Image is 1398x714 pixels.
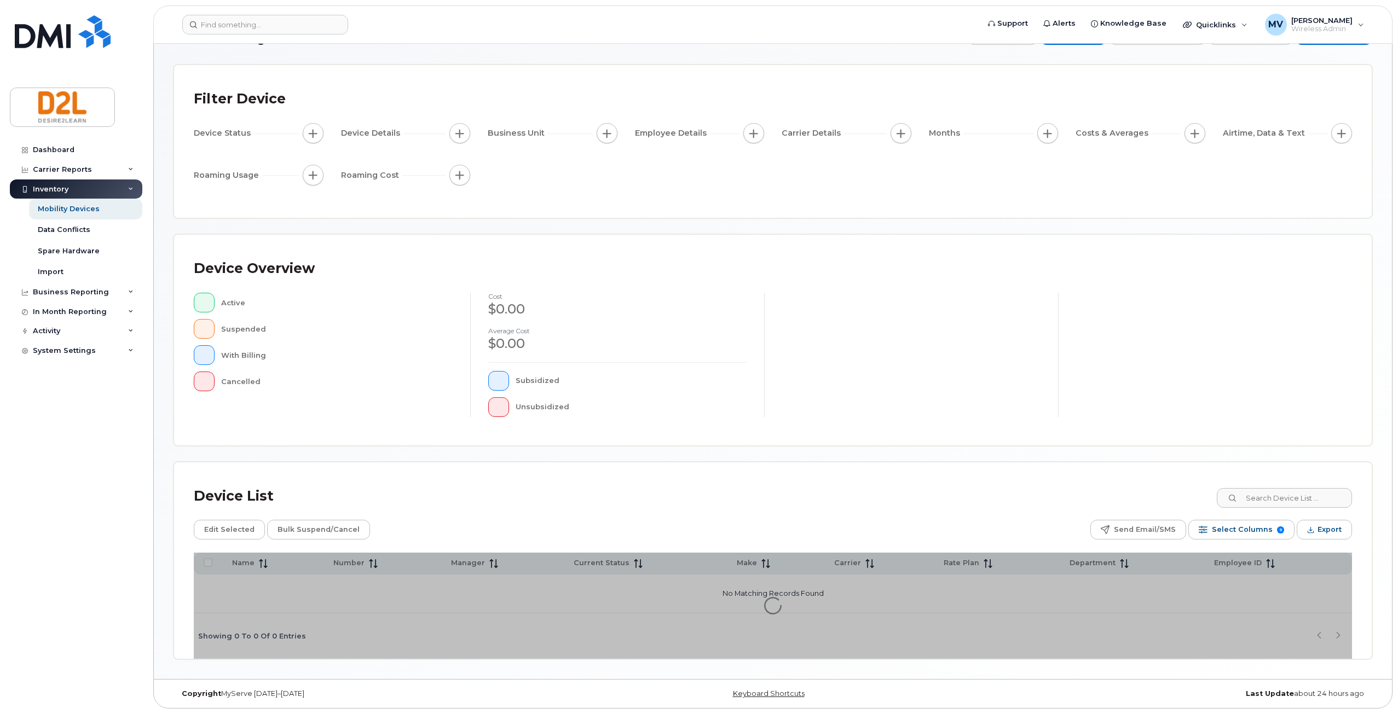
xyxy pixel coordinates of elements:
span: Support [997,18,1028,29]
input: Search Device List ... [1217,488,1352,508]
div: Michael Vandenheuvel [1257,14,1372,36]
span: Wireless Admin [1291,25,1353,33]
span: Export [1318,521,1342,538]
div: Unsubsidized [516,397,747,417]
div: Filter Device [194,85,286,113]
a: Knowledge Base [1083,13,1174,34]
div: Cancelled [221,371,453,391]
span: Employee Details [635,127,710,139]
span: MV [1268,18,1283,31]
div: Device List [194,482,274,510]
button: Export [1297,520,1352,539]
a: Alerts [1036,13,1083,34]
span: Device Status [194,127,254,139]
button: Send Email/SMS [1090,520,1186,539]
div: Subsidized [516,371,747,391]
strong: Copyright [182,689,221,698]
div: Active [221,293,453,312]
span: 9 [1277,526,1284,533]
div: Device Overview [194,254,315,283]
h4: cost [488,293,747,300]
strong: Last Update [1246,689,1294,698]
div: $0.00 [488,334,747,353]
span: Send Email/SMS [1114,521,1176,538]
span: Knowledge Base [1100,18,1166,29]
span: Costs & Averages [1076,127,1152,139]
div: Quicklinks [1175,14,1255,36]
span: Mobility Devices [194,26,345,45]
input: Find something... [182,15,348,34]
span: Airtime, Data & Text [1223,127,1308,139]
span: [PERSON_NAME] [1291,16,1353,25]
span: Carrier Details [782,127,844,139]
button: Select Columns 9 [1188,520,1295,539]
span: Roaming Usage [194,170,262,181]
button: Bulk Suspend/Cancel [267,520,370,539]
span: Alerts [1053,18,1076,29]
a: Support [980,13,1036,34]
span: Business Unit [488,127,548,139]
div: Suspended [221,319,453,339]
a: Keyboard Shortcuts [733,689,805,698]
div: With Billing [221,345,453,365]
span: Bulk Suspend/Cancel [278,521,360,538]
div: about 24 hours ago [973,689,1372,698]
span: Edit Selected [204,521,255,538]
div: MyServe [DATE]–[DATE] [174,689,573,698]
span: Device Details [341,127,403,139]
h4: Average cost [488,327,747,334]
span: Months [929,127,963,139]
span: Quicklinks [1196,20,1236,29]
button: Edit Selected [194,520,265,539]
span: Select Columns [1212,521,1273,538]
div: $0.00 [488,300,747,318]
span: Roaming Cost [341,170,402,181]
